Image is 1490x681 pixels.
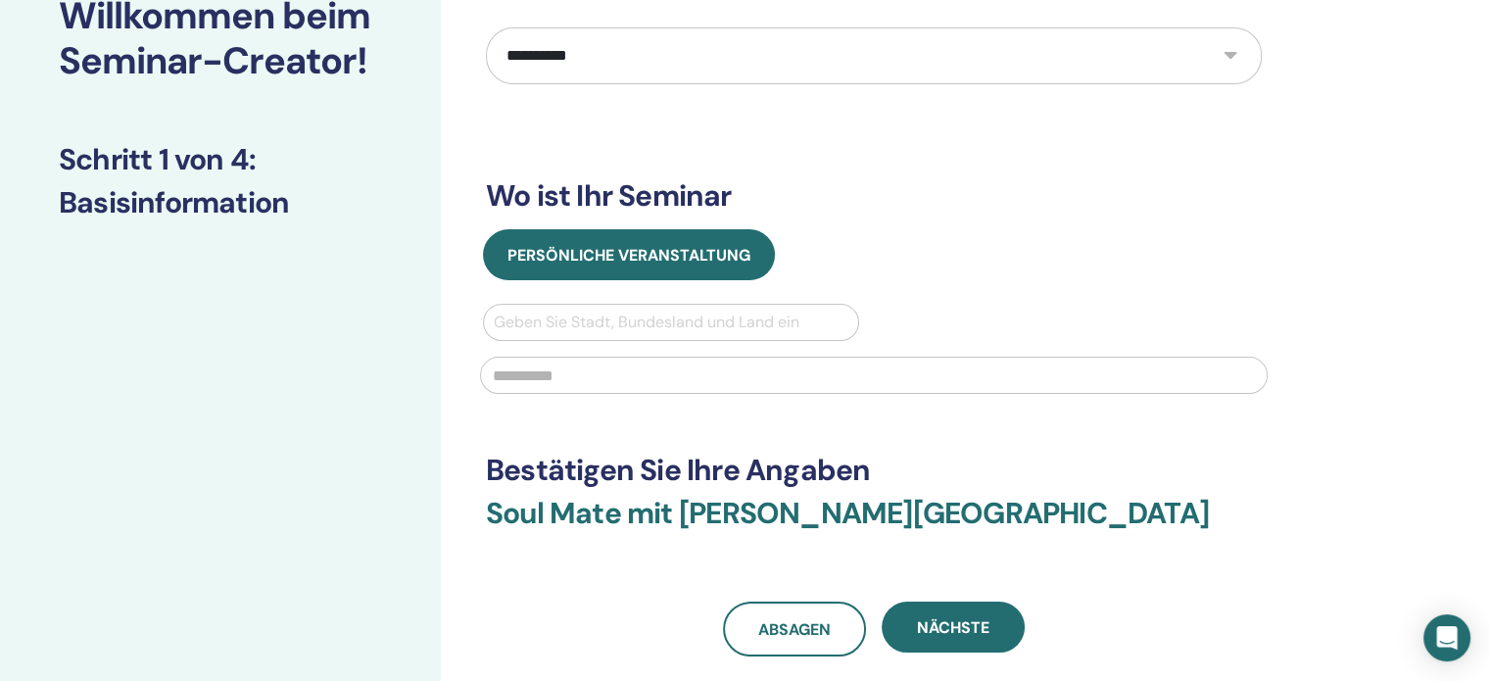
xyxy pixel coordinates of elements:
[486,496,1262,555] h3: Soul Mate mit [PERSON_NAME][GEOGRAPHIC_DATA]
[882,602,1025,653] button: Nächste
[486,453,1262,488] h3: Bestätigen Sie Ihre Angaben
[758,619,831,640] span: Absagen
[507,245,750,266] span: Persönliche Veranstaltung
[1423,614,1470,661] div: Open Intercom Messenger
[59,142,382,177] h3: Schritt 1 von 4 :
[483,229,775,280] button: Persönliche Veranstaltung
[723,602,866,657] a: Absagen
[486,178,1262,214] h3: Wo ist Ihr Seminar
[59,185,382,220] h3: Basisinformation
[917,617,989,638] span: Nächste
